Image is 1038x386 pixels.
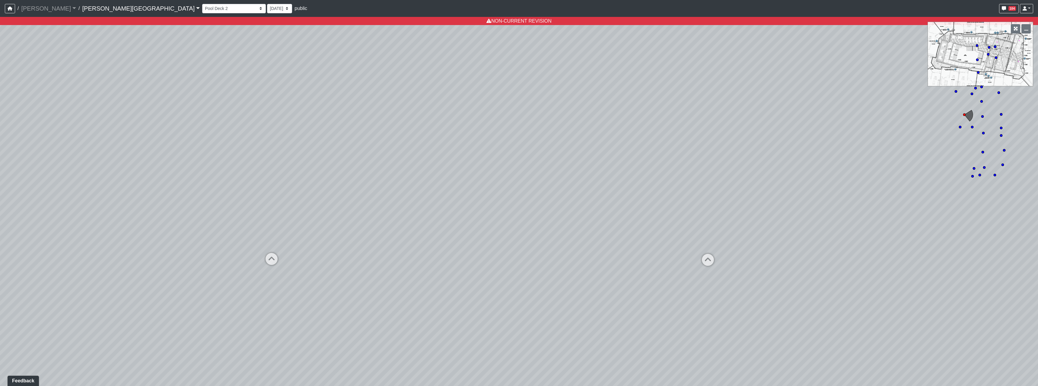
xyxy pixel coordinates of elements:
[15,2,21,14] span: /
[999,4,1019,13] button: 104
[76,2,82,14] span: /
[21,2,76,14] a: [PERSON_NAME]
[1008,6,1016,11] span: 104
[5,374,40,386] iframe: Ybug feedback widget
[82,2,200,14] a: [PERSON_NAME][GEOGRAPHIC_DATA]
[486,18,552,24] a: NON-CURRENT REVISION
[295,6,307,11] span: public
